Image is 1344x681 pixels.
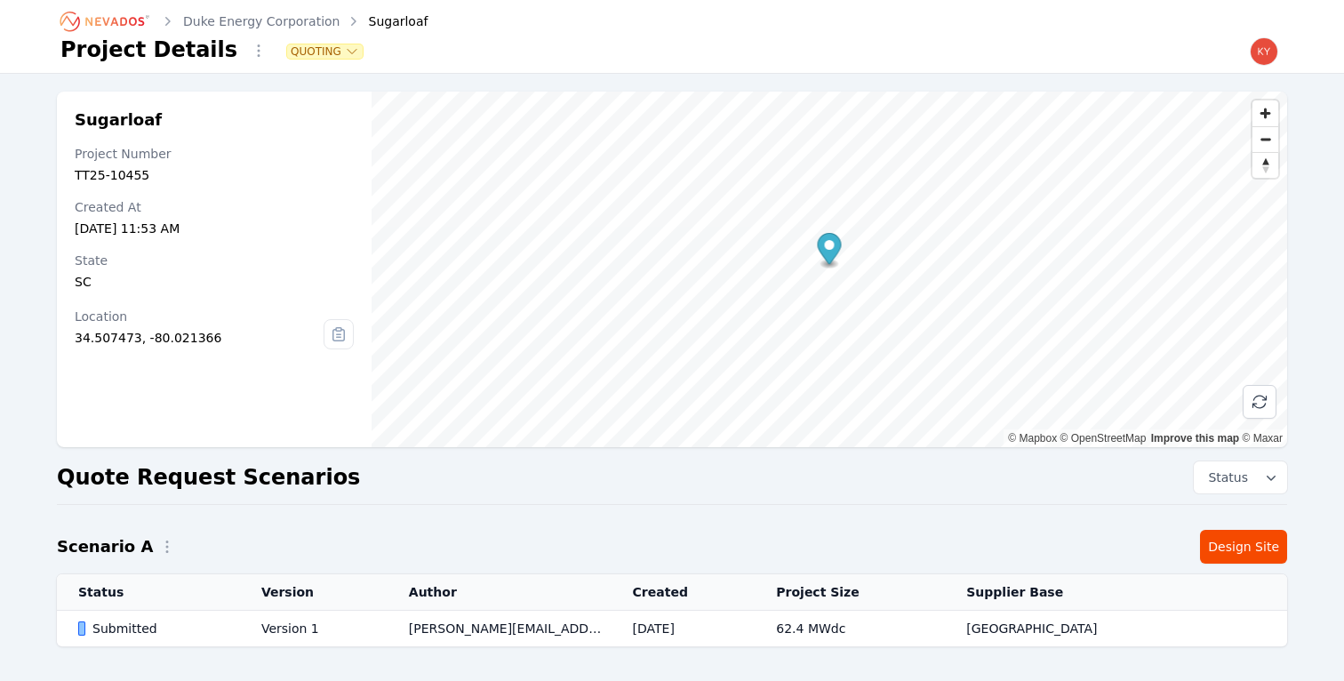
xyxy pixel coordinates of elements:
nav: Breadcrumb [60,7,428,36]
td: [PERSON_NAME][EMAIL_ADDRESS][PERSON_NAME][PERSON_NAME][DOMAIN_NAME] [388,611,612,647]
td: [DATE] [612,611,756,647]
div: Sugarloaf [344,12,428,30]
h2: Scenario A [57,534,153,559]
span: Reset bearing to north [1252,153,1278,178]
th: Author [388,574,612,611]
h2: Quote Request Scenarios [57,463,360,492]
div: 34.507473, -80.021366 [75,329,324,347]
span: Status [1201,469,1248,486]
div: Submitted [78,620,231,637]
div: Created At [75,198,354,216]
h2: Sugarloaf [75,109,354,131]
a: OpenStreetMap [1060,432,1147,445]
div: SC [75,273,354,291]
th: Status [57,574,240,611]
div: [DATE] 11:53 AM [75,220,354,237]
a: Maxar [1242,432,1283,445]
a: Improve this map [1151,432,1239,445]
a: Design Site [1200,530,1287,564]
div: Map marker [817,233,841,269]
td: Version 1 [240,611,388,647]
th: Created [612,574,756,611]
button: Zoom out [1252,126,1278,152]
img: kyle.macdougall@nevados.solar [1250,37,1278,66]
span: Zoom out [1252,127,1278,152]
canvas: Map [372,92,1287,447]
th: Version [240,574,388,611]
th: Supplier Base [945,574,1215,611]
button: Quoting [287,44,363,59]
a: Mapbox [1008,432,1057,445]
td: [GEOGRAPHIC_DATA] [945,611,1215,647]
div: Location [75,308,324,325]
th: Project Size [755,574,945,611]
div: Project Number [75,145,354,163]
h1: Project Details [60,36,237,64]
td: 62.4 MWdc [755,611,945,647]
tr: SubmittedVersion 1[PERSON_NAME][EMAIL_ADDRESS][PERSON_NAME][PERSON_NAME][DOMAIN_NAME][DATE]62.4 M... [57,611,1287,647]
button: Status [1194,461,1287,493]
button: Reset bearing to north [1252,152,1278,178]
button: Zoom in [1252,100,1278,126]
div: State [75,252,354,269]
a: Duke Energy Corporation [183,12,340,30]
div: TT25-10455 [75,166,354,184]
